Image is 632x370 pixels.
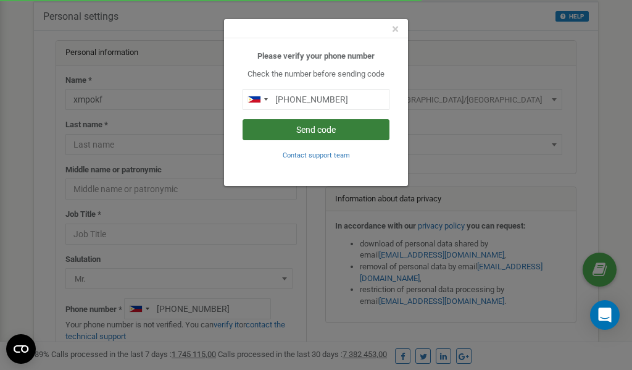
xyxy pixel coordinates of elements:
[257,51,375,61] b: Please verify your phone number
[283,150,350,159] a: Contact support team
[6,334,36,364] button: Open CMP widget
[392,23,399,36] button: Close
[243,89,389,110] input: 0905 123 4567
[392,22,399,36] span: ×
[590,300,620,330] div: Open Intercom Messenger
[243,119,389,140] button: Send code
[243,69,389,80] p: Check the number before sending code
[283,151,350,159] small: Contact support team
[243,90,272,109] div: Telephone country code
